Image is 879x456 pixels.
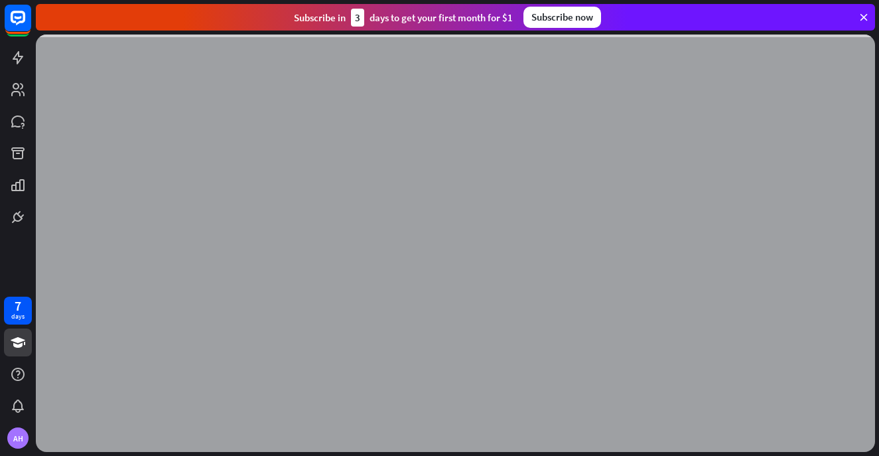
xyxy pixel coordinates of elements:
div: 7 [15,300,21,312]
div: 3 [351,9,364,27]
a: 7 days [4,297,32,325]
div: Subscribe in days to get your first month for $1 [294,9,513,27]
div: AH [7,427,29,449]
div: Subscribe now [523,7,601,28]
div: days [11,312,25,321]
